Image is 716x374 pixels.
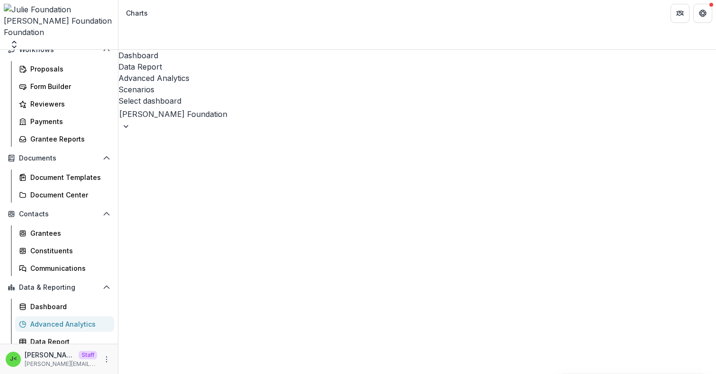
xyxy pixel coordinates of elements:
label: Select dashboard [118,96,181,106]
a: Document Templates [15,169,114,185]
p: Staff [79,351,97,359]
button: Get Help [693,4,712,23]
span: Data & Reporting [19,284,99,292]
span: Foundation [4,27,44,37]
img: Julie Foundation [4,4,114,15]
div: Data Report [30,337,107,347]
button: More [101,354,112,365]
button: Partners [671,4,689,23]
div: Document Templates [30,172,107,182]
button: Open Documents [4,151,114,166]
div: Reviewers [30,99,107,109]
nav: breadcrumb [122,6,152,20]
button: Open entity switcher [8,40,21,49]
p: [PERSON_NAME][EMAIL_ADDRESS][DOMAIN_NAME] [25,360,97,368]
div: Payments [30,116,107,126]
a: Constituents [15,243,114,258]
div: Julie <julie@trytemelio.com> [10,356,17,362]
a: Grantee Reports [15,131,114,147]
a: Dashboard [118,50,716,61]
button: Open Data & Reporting [4,280,114,295]
div: Charts [126,8,148,18]
a: Form Builder [15,79,114,94]
a: Advanced Analytics [118,72,716,84]
a: Advanced Analytics [15,316,114,332]
span: Contacts [19,210,99,218]
a: Data Report [118,61,716,72]
div: [PERSON_NAME] Foundation [4,15,114,27]
div: Form Builder [30,81,107,91]
span: Documents [19,154,99,162]
div: Document Center [30,190,107,200]
a: Communications [15,260,114,276]
p: [PERSON_NAME] <[PERSON_NAME][EMAIL_ADDRESS][DOMAIN_NAME]> [25,350,75,360]
a: Grantees [15,225,114,241]
div: Constituents [30,246,107,256]
a: Scenarios [118,84,716,95]
a: Payments [15,114,114,129]
div: Dashboard [30,302,107,312]
a: Dashboard [15,299,114,314]
iframe: Embedded Dashboard [118,131,716,202]
div: Communications [30,263,107,273]
a: Reviewers [15,96,114,112]
div: Grantees [30,228,107,238]
button: Open Workflows [4,42,114,57]
button: Open Contacts [4,206,114,222]
a: Data Report [15,334,114,349]
div: Proposals [30,64,107,74]
a: Proposals [15,61,114,77]
a: Document Center [15,187,114,203]
div: Grantee Reports [30,134,107,144]
div: Advanced Analytics [30,319,107,329]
